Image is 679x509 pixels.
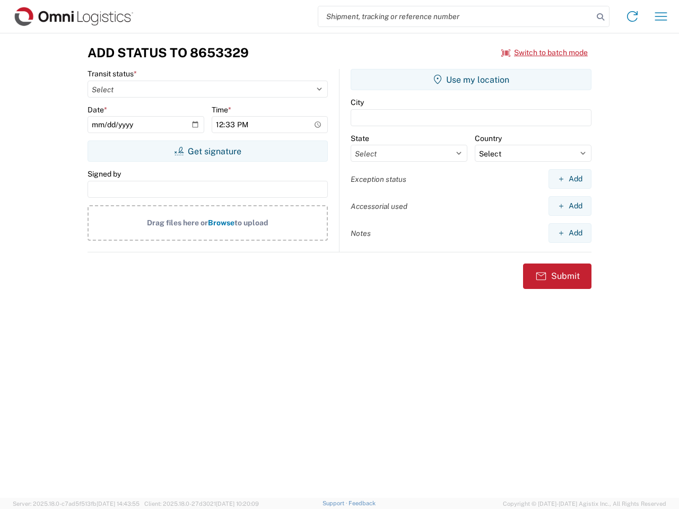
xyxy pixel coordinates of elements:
[88,169,121,179] label: Signed by
[351,229,371,238] label: Notes
[88,45,249,60] h3: Add Status to 8653329
[351,98,364,107] label: City
[88,141,328,162] button: Get signature
[208,218,234,227] span: Browse
[144,501,259,507] span: Client: 2025.18.0-27d3021
[216,501,259,507] span: [DATE] 10:20:09
[549,169,591,189] button: Add
[475,134,502,143] label: Country
[323,500,349,506] a: Support
[13,501,140,507] span: Server: 2025.18.0-c7ad5f513fb
[212,105,231,115] label: Time
[351,134,369,143] label: State
[549,223,591,243] button: Add
[234,218,268,227] span: to upload
[97,501,140,507] span: [DATE] 14:43:55
[523,264,591,289] button: Submit
[88,69,137,78] label: Transit status
[351,174,406,184] label: Exception status
[351,201,407,211] label: Accessorial used
[503,499,666,508] span: Copyright © [DATE]-[DATE] Agistix Inc., All Rights Reserved
[88,105,107,115] label: Date
[501,44,588,62] button: Switch to batch mode
[147,218,208,227] span: Drag files here or
[318,6,593,27] input: Shipment, tracking or reference number
[549,196,591,216] button: Add
[351,69,591,90] button: Use my location
[349,500,376,506] a: Feedback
